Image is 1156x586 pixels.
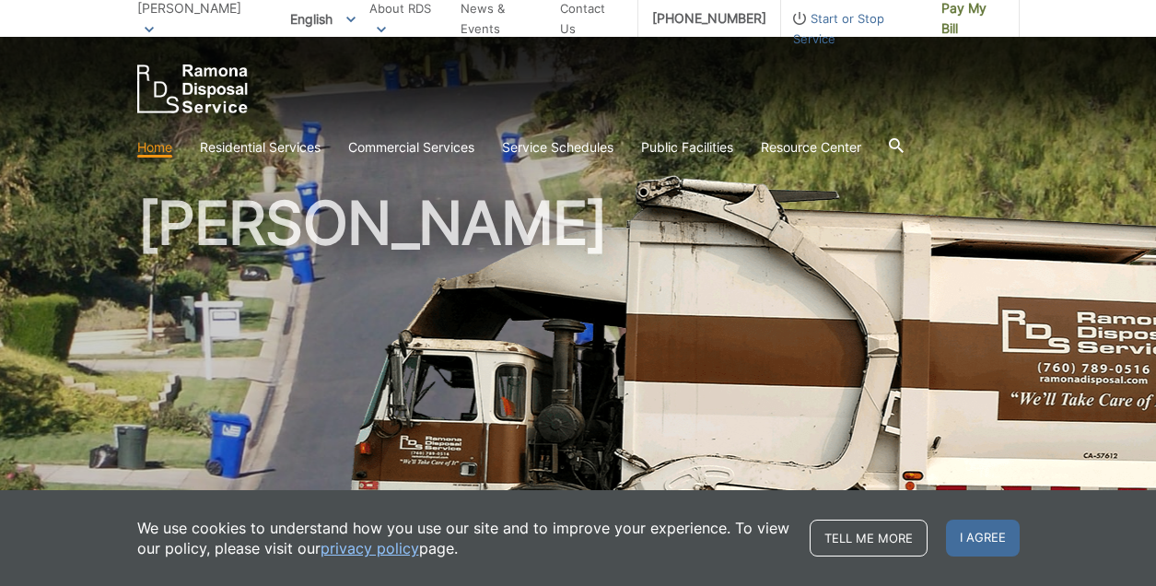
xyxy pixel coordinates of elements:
[137,137,172,158] a: Home
[810,520,928,557] a: Tell me more
[276,4,369,34] span: English
[137,64,248,113] a: EDCD logo. Return to the homepage.
[946,520,1020,557] span: I agree
[761,137,861,158] a: Resource Center
[321,538,419,558] a: privacy policy
[502,137,613,158] a: Service Schedules
[200,137,321,158] a: Residential Services
[348,137,474,158] a: Commercial Services
[641,137,733,158] a: Public Facilities
[137,518,791,558] p: We use cookies to understand how you use our site and to improve your experience. To view our pol...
